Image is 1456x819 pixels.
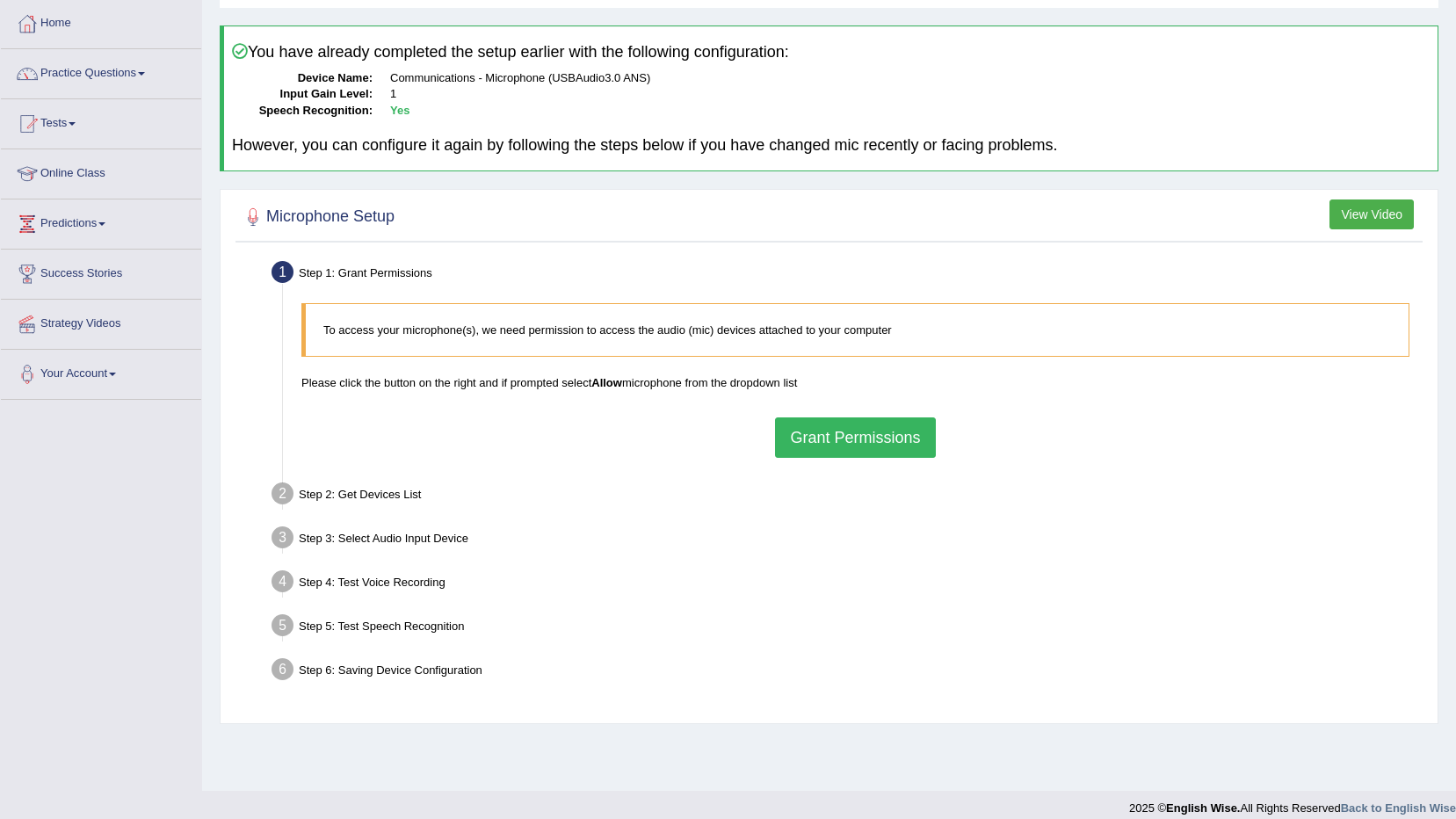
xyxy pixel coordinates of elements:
[591,376,622,389] b: Allow
[775,417,935,458] button: Grant Permissions
[232,70,373,87] dt: Device Name:
[1,149,201,193] a: Online Class
[1329,199,1414,229] button: View Video
[1341,801,1456,815] a: Back to English Wise
[264,521,1430,560] div: Step 3: Select Audio Input Device
[390,86,1430,103] dd: 1
[301,374,1409,391] p: Please click the button on the right and if prompted select microphone from the dropdown list
[1,199,201,243] a: Predictions
[232,86,373,103] dt: Input Gain Level:
[264,256,1430,294] div: Step 1: Grant Permissions
[390,104,409,117] b: Yes
[240,204,395,230] h2: Microphone Setup
[264,565,1430,604] div: Step 4: Test Voice Recording
[1,350,201,394] a: Your Account
[264,477,1430,516] div: Step 2: Get Devices List
[1129,791,1456,816] div: 2025 © All Rights Reserved
[1,99,201,143] a: Tests
[1,250,201,294] a: Success Stories
[264,609,1430,648] div: Step 5: Test Speech Recognition
[232,137,1430,155] h4: However, you can configure it again by following the steps below if you have changed mic recently...
[232,103,373,120] dt: Speech Recognition:
[264,653,1430,692] div: Step 6: Saving Device Configuration
[1,49,201,93] a: Practice Questions
[390,70,1430,87] dd: Communications - Microphone (USBAudio3.0 ANS)
[232,43,1430,62] h4: You have already completed the setup earlier with the following configuration:
[1,300,201,344] a: Strategy Videos
[323,322,1391,338] p: To access your microphone(s), we need permission to access the audio (mic) devices attached to yo...
[1166,801,1240,815] strong: English Wise.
